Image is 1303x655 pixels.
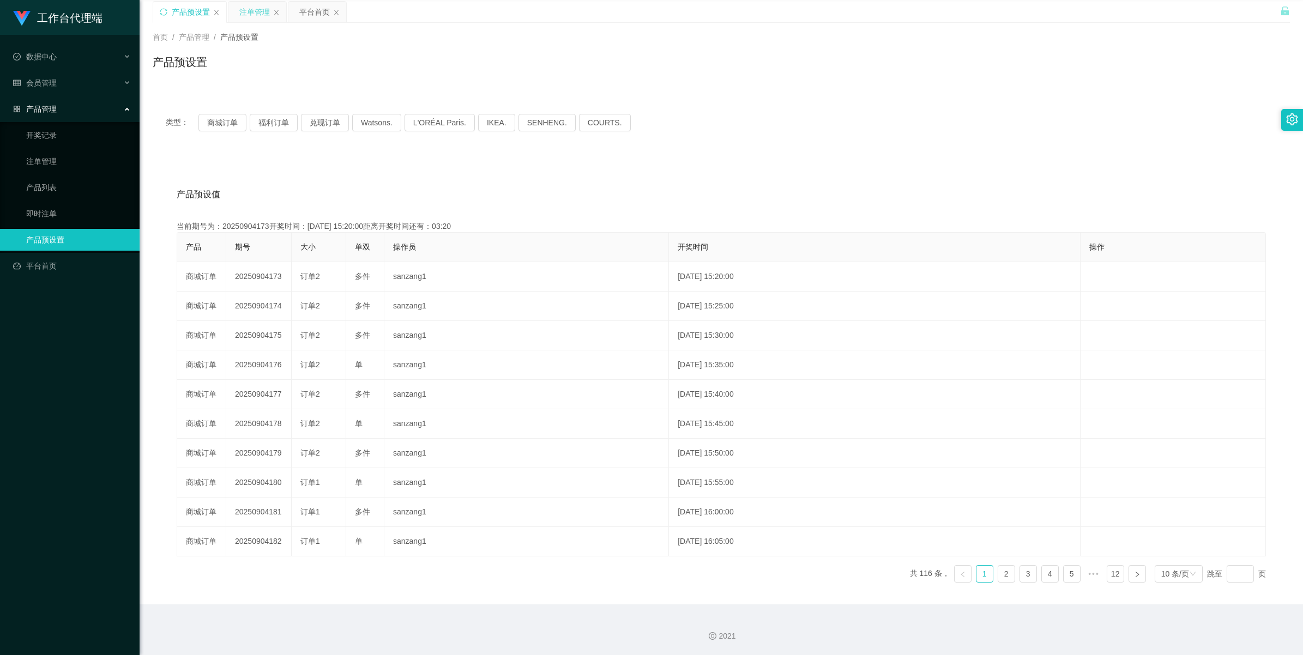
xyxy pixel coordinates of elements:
span: 订单2 [300,419,320,428]
span: 单 [355,478,363,487]
td: 20250904180 [226,468,292,498]
td: [DATE] 15:35:00 [669,350,1081,380]
i: 图标: check-circle-o [13,53,21,60]
span: 产品管理 [179,33,209,41]
td: sanzang1 [384,498,669,527]
div: 当前期号为：20250904173开奖时间：[DATE] 15:20:00距离开奖时间还有：03:20 [177,221,1266,232]
td: [DATE] 15:55:00 [669,468,1081,498]
button: SENHENG. [518,114,576,131]
td: sanzang1 [384,380,669,409]
td: sanzang1 [384,292,669,321]
a: 开奖记录 [26,124,131,146]
span: 单 [355,537,363,545]
td: sanzang1 [384,409,669,439]
td: [DATE] 16:00:00 [669,498,1081,527]
td: [DATE] 15:45:00 [669,409,1081,439]
i: 图标: unlock [1280,6,1290,16]
td: 商城订单 [177,292,226,321]
td: sanzang1 [384,527,669,556]
button: Watsons. [352,114,401,131]
span: 大小 [300,242,316,251]
td: 商城订单 [177,321,226,350]
span: 订单1 [300,537,320,545]
li: 向后 5 页 [1085,565,1102,583]
td: 商城订单 [177,350,226,380]
a: 产品列表 [26,177,131,198]
a: 工作台代理端 [13,13,102,22]
i: 图标: right [1134,571,1141,578]
i: 图标: setting [1286,113,1298,125]
li: 1 [976,565,993,583]
li: 4 [1041,565,1059,583]
button: 福利订单 [250,114,298,131]
button: 兑现订单 [301,114,349,131]
span: 订单2 [300,301,320,310]
img: logo.9652507e.png [13,11,31,26]
span: 多件 [355,507,370,516]
button: 商城订单 [198,114,246,131]
td: 20250904176 [226,350,292,380]
span: ••• [1085,565,1102,583]
span: 多件 [355,272,370,281]
td: [DATE] 15:40:00 [669,380,1081,409]
button: COURTS. [579,114,631,131]
a: 12 [1107,566,1124,582]
span: 类型： [166,114,198,131]
td: 20250904181 [226,498,292,527]
td: sanzang1 [384,321,669,350]
td: 商城订单 [177,498,226,527]
li: 5 [1063,565,1081,583]
a: 1 [976,566,993,582]
span: 订单2 [300,331,320,339]
span: 产品 [186,242,201,251]
button: IKEA. [478,114,515,131]
h1: 产品预设置 [153,54,207,70]
td: 商城订单 [177,380,226,409]
i: 图标: table [13,79,21,87]
span: 多件 [355,448,370,457]
i: 图标: appstore-o [13,105,21,113]
a: 即时注单 [26,203,131,225]
a: 4 [1042,566,1058,582]
i: 图标: close [273,9,280,16]
span: 单 [355,360,363,369]
td: [DATE] 15:50:00 [669,439,1081,468]
a: 5 [1064,566,1080,582]
li: 2 [998,565,1015,583]
td: sanzang1 [384,262,669,292]
td: 商城订单 [177,439,226,468]
span: 产品管理 [13,105,57,113]
td: 商城订单 [177,527,226,556]
span: 订单2 [300,360,320,369]
div: 产品预设置 [172,2,210,22]
td: sanzang1 [384,350,669,380]
span: 多件 [355,331,370,339]
i: 图标: left [960,571,966,578]
td: [DATE] 15:30:00 [669,321,1081,350]
div: 平台首页 [299,2,330,22]
li: 3 [1020,565,1037,583]
h1: 工作台代理端 [37,1,102,35]
span: 首页 [153,33,168,41]
td: 20250904178 [226,409,292,439]
td: 20250904177 [226,380,292,409]
td: 20250904174 [226,292,292,321]
div: 注单管理 [239,2,270,22]
span: 单双 [355,242,370,251]
span: 订单1 [300,507,320,516]
li: 上一页 [954,565,972,583]
span: 产品预设置 [220,33,258,41]
td: sanzang1 [384,439,669,468]
a: 注单管理 [26,150,131,172]
span: 订单2 [300,448,320,457]
td: 20250904179 [226,439,292,468]
span: 多件 [355,301,370,310]
span: 产品预设值 [177,188,220,201]
a: 图标: dashboard平台首页 [13,255,131,277]
span: 订单2 [300,390,320,398]
td: 20250904173 [226,262,292,292]
td: 20250904182 [226,527,292,556]
div: 2021 [148,630,1294,642]
td: [DATE] 15:25:00 [669,292,1081,321]
a: 3 [1020,566,1036,582]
